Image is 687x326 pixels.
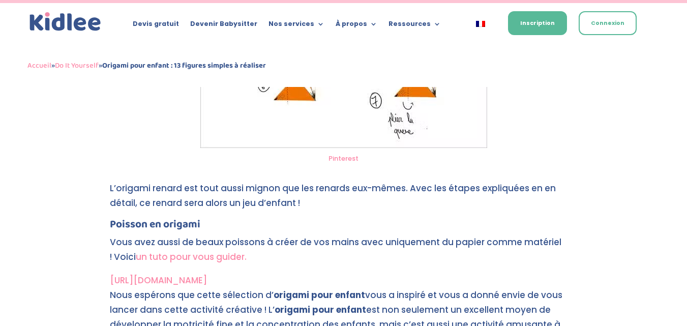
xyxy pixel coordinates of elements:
[110,235,578,273] p: Vous avez aussi de beaux poissons à créer de vos mains avec uniquement du papier comme matériel !...
[27,10,103,34] img: logo_kidlee_bleu
[275,304,366,316] strong: origami pour enfant
[27,10,103,34] a: Kidlee Logo
[133,20,179,32] a: Devis gratuit
[476,21,485,27] img: Français
[336,20,377,32] a: À propos
[110,219,578,235] h4: Poisson en origami
[190,20,257,32] a: Devenir Babysitter
[55,60,99,72] a: Do It Yourself
[268,20,324,32] a: Nos services
[27,60,266,72] span: » »
[328,154,359,163] a: Pinterest
[508,11,567,35] a: Inscription
[389,20,441,32] a: Ressources
[136,251,247,263] a: un tuto pour vous guider.
[110,181,578,219] p: L’origami renard est tout aussi mignon que les renards eux-mêmes. Avec les étapes expliquées en e...
[27,60,51,72] a: Accueil
[110,274,207,286] a: [URL][DOMAIN_NAME]
[102,60,266,72] strong: Origami pour enfant : 13 figures simples à réaliser
[274,289,365,301] strong: origami pour enfant
[579,11,637,35] a: Connexion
